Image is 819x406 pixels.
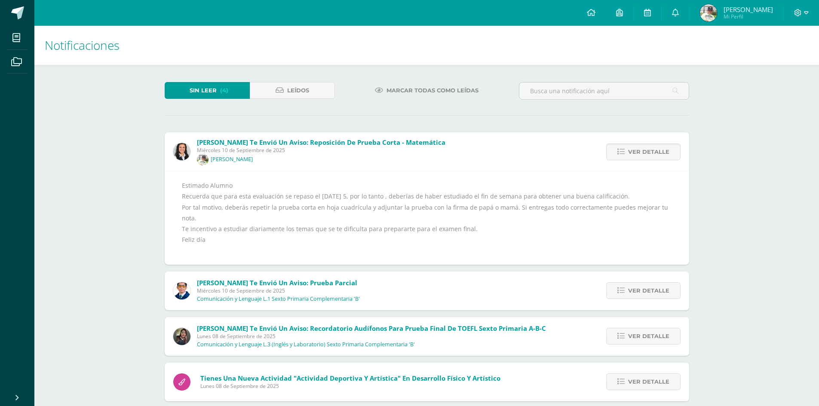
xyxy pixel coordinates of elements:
[197,154,209,165] img: 30de2cbb4ac7631a19aba66e9a212918.png
[197,287,360,294] span: Miércoles 10 de Septiembre de 2025
[200,374,500,382] span: Tienes una nueva actividad "Actividad Deportiva y Artística" En Desarrollo Físico y Artístico
[190,82,217,98] span: Sin leer
[197,296,360,302] p: Comunicación y Lenguaje L.1 Sexto Primaria Complementaria 'B'
[197,333,546,340] span: Lunes 08 de Septiembre de 2025
[250,82,335,99] a: Leídos
[364,82,489,99] a: Marcar todas como leídas
[173,328,190,345] img: f727c7009b8e908c37d274233f9e6ae1.png
[197,278,357,287] span: [PERSON_NAME] te envió un aviso: Prueba Parcial
[197,324,546,333] span: [PERSON_NAME] te envió un aviso: Recordatorio audífonos para prueba Final de TOEFL sexto Primaria...
[628,374,669,390] span: Ver detalle
[200,382,500,390] span: Lunes 08 de Septiembre de 2025
[724,13,773,20] span: Mi Perfil
[386,82,479,98] span: Marcar todas como leídas
[197,138,445,147] span: [PERSON_NAME] te envió un aviso: Reposición de prueba corta - Matemática
[287,82,309,98] span: Leídos
[197,341,415,348] p: Comunicación y Lenguaje L.3 (Inglés y Laboratorio) Sexto Primaria Complementaria 'B'
[628,283,669,299] span: Ver detalle
[519,82,689,99] input: Busca una notificación aquí
[182,180,672,256] div: Estimado Alumno Recuerda que para esta evaluación se repaso el [DATE] 5, por lo tanto , deberías ...
[165,82,250,99] a: Sin leer(4)
[724,5,773,14] span: [PERSON_NAME]
[211,156,253,163] p: [PERSON_NAME]
[628,328,669,344] span: Ver detalle
[220,82,228,98] span: (4)
[173,282,190,299] img: 059ccfba660c78d33e1d6e9d5a6a4bb6.png
[45,37,120,53] span: Notificaciones
[173,143,190,160] img: b15e54589cdbd448c33dd63f135c9987.png
[700,4,717,21] img: 0ca1aeff76eb74bef34b7ea0d128f9b1.png
[197,147,445,154] span: Miércoles 10 de Septiembre de 2025
[628,144,669,160] span: Ver detalle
